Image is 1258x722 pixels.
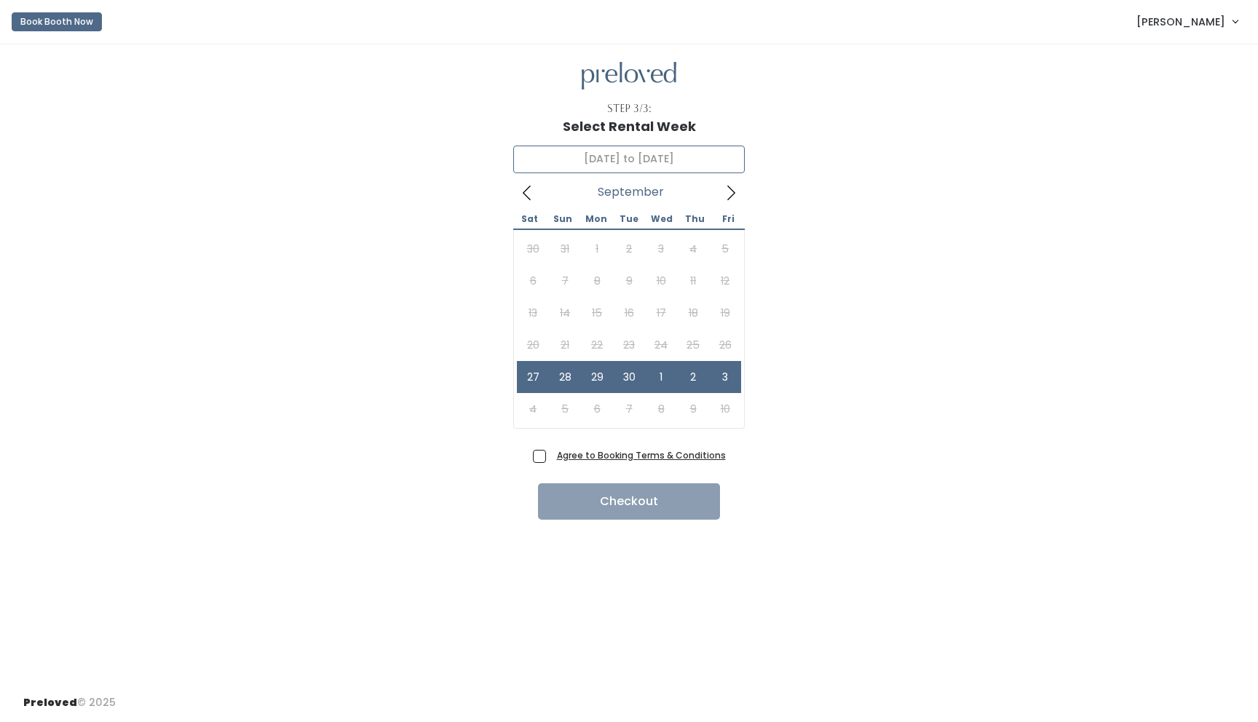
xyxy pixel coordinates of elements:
[1122,6,1252,37] a: [PERSON_NAME]
[677,361,709,393] span: October 2, 2025
[579,215,612,223] span: Mon
[23,683,116,710] div: © 2025
[546,215,579,223] span: Sun
[538,483,720,520] button: Checkout
[598,189,664,195] span: September
[12,12,102,31] button: Book Booth Now
[582,62,676,90] img: preloved logo
[712,215,745,223] span: Fri
[12,6,102,38] a: Book Booth Now
[563,119,696,134] h1: Select Rental Week
[23,695,77,710] span: Preloved
[612,215,645,223] span: Tue
[557,449,726,461] a: Agree to Booking Terms & Conditions
[517,361,549,393] span: September 27, 2025
[613,361,645,393] span: September 30, 2025
[1136,14,1225,30] span: [PERSON_NAME]
[709,361,741,393] span: October 3, 2025
[549,361,581,393] span: September 28, 2025
[607,101,652,116] div: Step 3/3:
[581,361,613,393] span: September 29, 2025
[646,215,679,223] span: Wed
[513,146,745,173] input: Select week
[645,361,677,393] span: October 1, 2025
[513,215,546,223] span: Sat
[679,215,711,223] span: Thu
